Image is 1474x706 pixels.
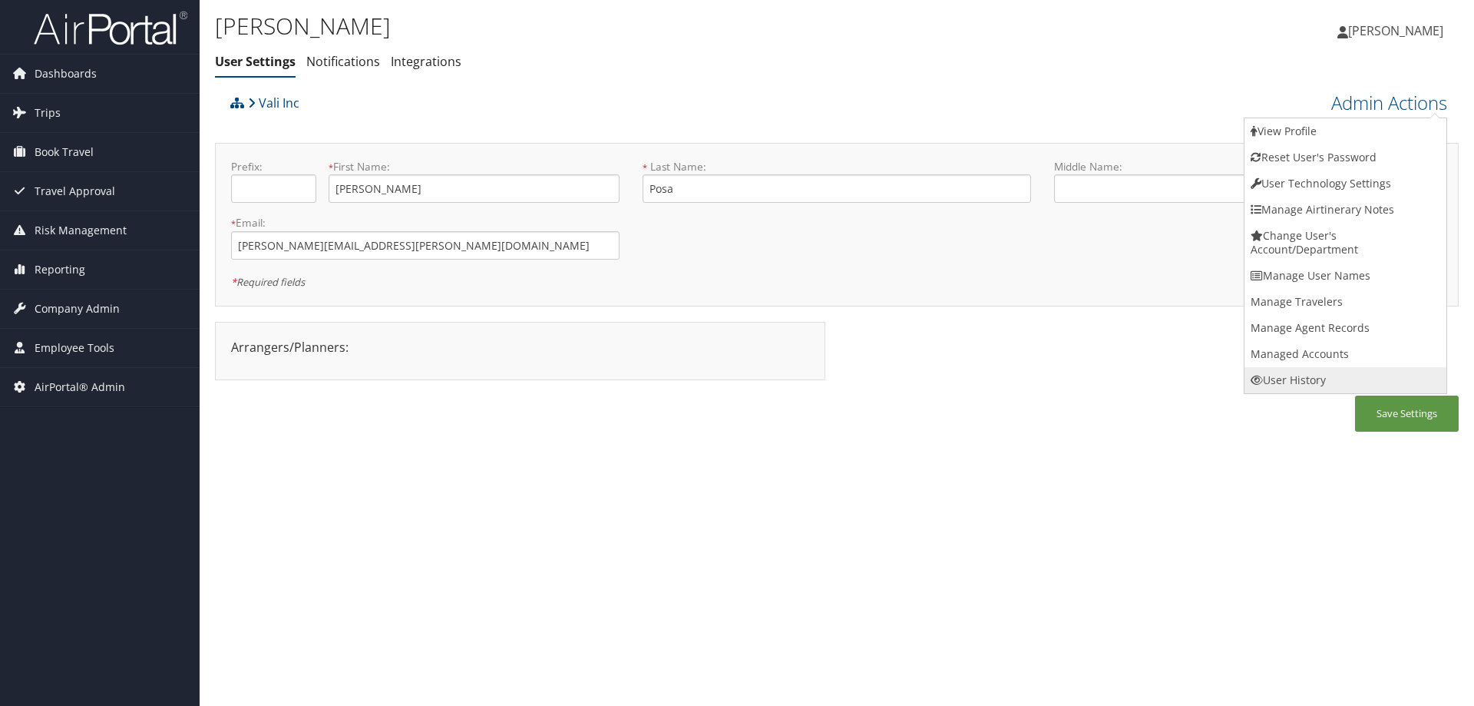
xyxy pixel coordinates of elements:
span: [PERSON_NAME] [1348,22,1443,39]
em: Required fields [231,275,305,289]
span: Book Travel [35,133,94,171]
a: Change User's Account/Department [1244,223,1446,263]
span: Reporting [35,250,85,289]
button: Save Settings [1355,396,1459,432]
h1: [PERSON_NAME] [215,10,1044,42]
label: Prefix: [231,159,316,174]
span: AirPortal® Admin [35,368,125,406]
a: User History [1244,367,1446,393]
a: Vali Inc [248,88,299,118]
span: Employee Tools [35,329,114,367]
label: Last Name: [643,159,1031,174]
span: Risk Management [35,211,127,250]
a: Manage Agent Records [1244,315,1446,341]
a: Reset User's Password [1244,144,1446,171]
a: User Settings [215,53,296,70]
a: Manage Airtinerary Notes [1244,197,1446,223]
img: airportal-logo.png [34,10,187,46]
a: Manage Travelers [1244,289,1446,315]
a: Managed Accounts [1244,341,1446,367]
span: Trips [35,94,61,132]
span: Dashboards [35,55,97,93]
label: First Name: [329,159,620,174]
a: Manage User Names [1244,263,1446,289]
span: Company Admin [35,290,120,328]
a: Integrations [391,53,461,70]
a: View Profile [1244,118,1446,144]
label: Middle Name: [1054,159,1345,174]
label: Email: [231,215,620,230]
a: [PERSON_NAME] [1337,8,1459,54]
a: Admin Actions [1331,90,1447,116]
a: Notifications [306,53,380,70]
div: Arrangers/Planners: [220,338,821,356]
a: User Technology Settings [1244,171,1446,197]
span: Travel Approval [35,172,115,210]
